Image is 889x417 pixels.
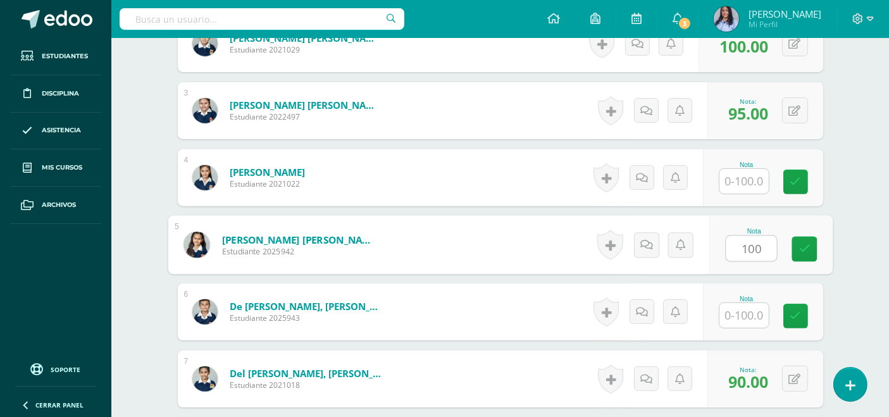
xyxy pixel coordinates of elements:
[42,125,81,135] span: Asistencia
[749,19,821,30] span: Mi Perfil
[230,166,305,178] a: [PERSON_NAME]
[728,371,768,392] span: 90.00
[719,296,774,302] div: Nota
[728,97,768,106] div: Nota:
[230,99,382,111] a: [PERSON_NAME] [PERSON_NAME]
[192,366,218,392] img: 73f924d5dff1d54f824cece13c6d046f.png
[192,98,218,123] img: 8fea937cd4435c671aa8f56ade55a602.png
[120,8,404,30] input: Busca un usuario...
[725,228,783,235] div: Nota
[42,200,76,210] span: Archivos
[749,8,821,20] span: [PERSON_NAME]
[10,187,101,224] a: Archivos
[10,38,101,75] a: Estudiantes
[230,300,382,313] a: de [PERSON_NAME], [PERSON_NAME]
[230,313,382,323] span: Estudiante 2025943
[221,246,378,258] span: Estudiante 2025942
[192,165,218,190] img: 70e1c3c57b49771b068a75ca23d4a0c0.png
[10,75,101,113] a: Disciplina
[51,365,81,374] span: Soporte
[10,149,101,187] a: Mis cursos
[230,32,382,44] a: [PERSON_NAME] [PERSON_NAME] de [PERSON_NAME]
[728,365,768,374] div: Nota:
[726,236,776,261] input: 0-100.0
[221,233,378,246] a: [PERSON_NAME] [PERSON_NAME]
[42,89,79,99] span: Disciplina
[42,163,82,173] span: Mis cursos
[192,299,218,325] img: 042ca5bb176e39708144e91084664c74.png
[10,113,101,150] a: Asistencia
[230,178,305,189] span: Estudiante 2021022
[728,103,768,124] span: 95.00
[42,51,88,61] span: Estudiantes
[714,6,739,32] img: a37438481288fc2d71df7c20fea95706.png
[183,232,209,258] img: 158b1e530e4bf529d3726c815e5aca46.png
[192,31,218,56] img: d58ceb6356b585de56a553dcb77bd717.png
[230,367,382,380] a: del [PERSON_NAME], [PERSON_NAME]
[230,44,382,55] span: Estudiante 2021029
[719,169,769,194] input: 0-100.0
[230,111,382,122] span: Estudiante 2022497
[230,380,382,390] span: Estudiante 2021018
[35,401,84,409] span: Cerrar panel
[719,303,769,328] input: 0-100.0
[719,161,774,168] div: Nota
[15,360,96,377] a: Soporte
[719,35,768,57] span: 100.00
[678,16,692,30] span: 3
